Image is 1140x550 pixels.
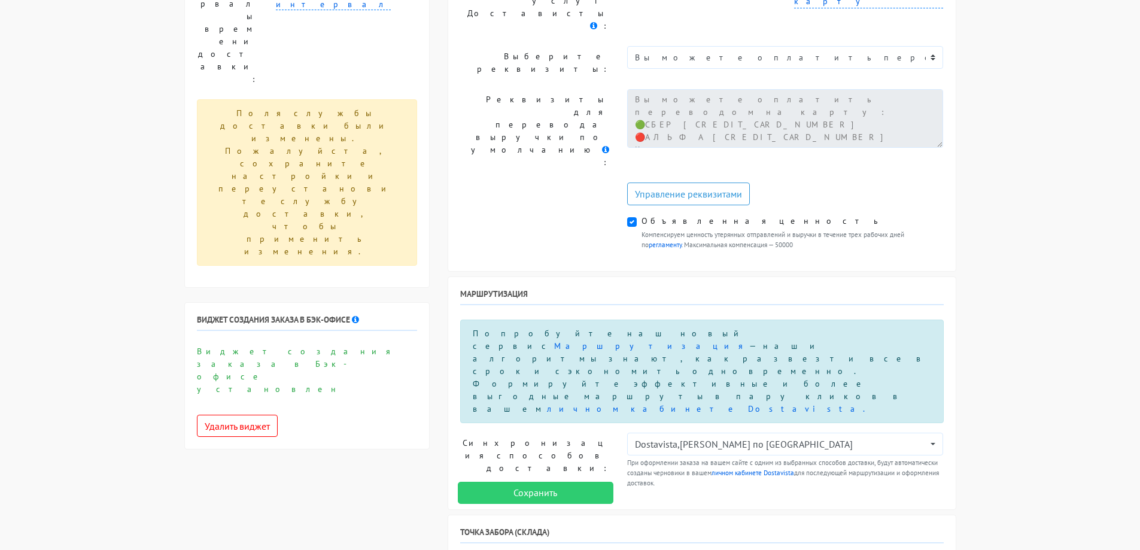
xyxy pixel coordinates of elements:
label: Объявленная ценность [642,215,884,227]
h6: Виджет создания заказа в Бэк-офисе [197,315,417,331]
div: Попробуйте наш новый сервис — наши алгоритмы знают, как развезти все в срок и сэкономить одноврем... [460,320,944,423]
a: регламенту [649,241,682,249]
input: Сохранить [458,482,613,505]
div: Dostavista , [PERSON_NAME] по [GEOGRAPHIC_DATA] [635,437,929,451]
a: личном кабинете Dostavista [712,469,794,477]
textarea: Вы можете оплатить переводом на карту: 🟢СБЕР [CREDIT_CARD_NUMBER] 🔴АЛЬФА [CREDIT_CARD_NUMBER] Кар... [627,89,944,148]
a: Управление реквизитами [627,183,750,205]
small: При оформлении заказа на вашем сайте с одним из выбранных способов доставки, будут автоматически ... [627,458,944,488]
button: Dostavista, Курьером по Москве [627,433,944,455]
a: Маршрутизация [554,341,749,351]
h6: Точка забора (склада) [460,527,944,543]
button: Удалить виджет [197,415,278,437]
h6: Маршрутизация [460,289,944,305]
div: Поля службы доставки были изменены. Пожалуйста, сохраните настройки и переустановите службу доста... [197,99,417,266]
label: Синхронизация способов доставки: [451,433,618,488]
label: Реквизиты для перевода выручки по умолчанию : [451,89,618,173]
a: личном кабинете Dostavista. [547,403,874,414]
small: Компенсируем ценность утерянных отправлений и выручки в течение трех рабочих дней по . Максимальн... [642,230,944,250]
p: Виджет создания заказа в Бэк-офисе установлен [197,345,417,396]
label: Выберите реквизиты: [451,46,618,80]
